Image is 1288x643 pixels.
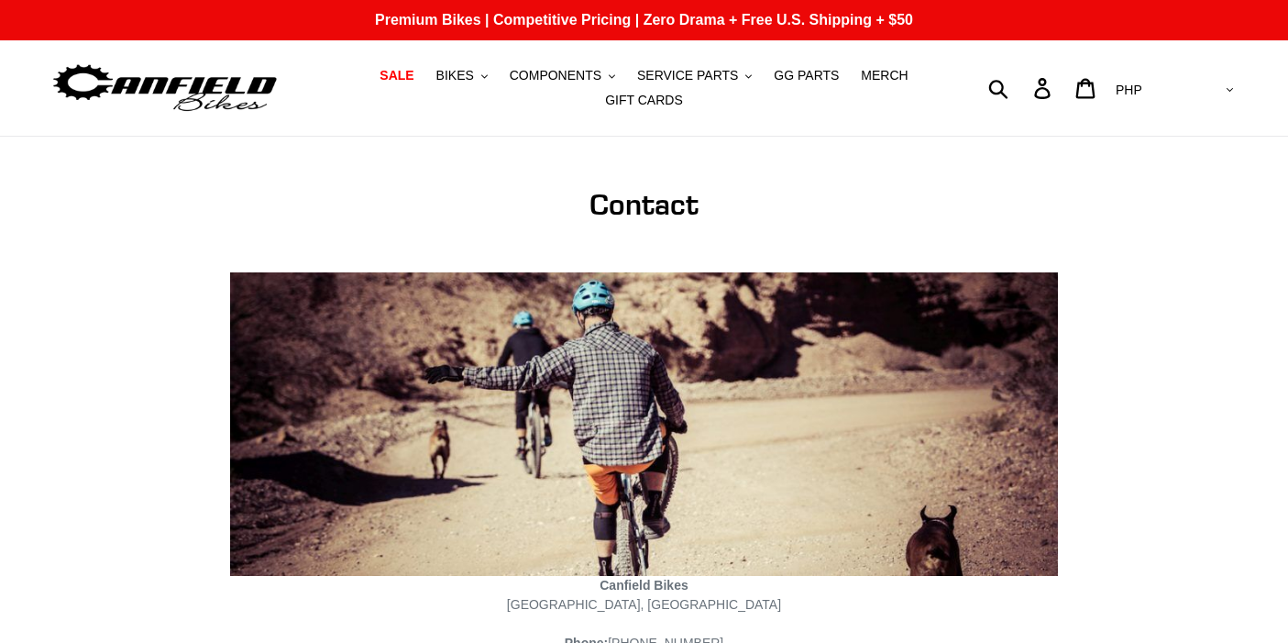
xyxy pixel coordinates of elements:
button: COMPONENTS [501,63,624,88]
span: GG PARTS [774,68,839,83]
button: BIKES [427,63,497,88]
h1: Contact [230,187,1058,222]
a: GIFT CARDS [596,88,692,113]
span: SERVICE PARTS [637,68,738,83]
span: SALE [380,68,413,83]
span: GIFT CARDS [605,93,683,108]
span: BIKES [436,68,474,83]
span: COMPONENTS [510,68,601,83]
input: Search [998,68,1045,108]
span: [GEOGRAPHIC_DATA], [GEOGRAPHIC_DATA] [507,597,781,612]
a: SALE [370,63,423,88]
img: Canfield Bikes [50,60,280,117]
strong: Canfield Bikes [600,578,688,593]
a: GG PARTS [765,63,848,88]
span: MERCH [861,68,908,83]
button: SERVICE PARTS [628,63,761,88]
a: MERCH [852,63,917,88]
